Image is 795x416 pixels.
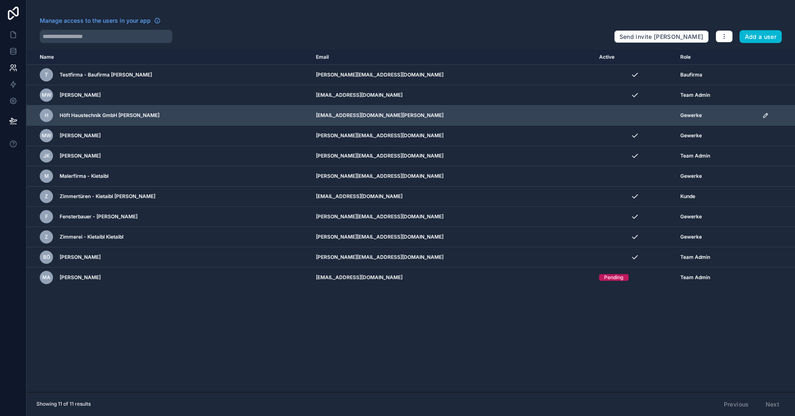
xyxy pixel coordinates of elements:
[680,132,702,139] span: Gewerke
[740,30,782,43] button: Add a user
[60,92,101,98] span: [PERSON_NAME]
[594,50,675,65] th: Active
[311,146,595,166] td: [PERSON_NAME][EMAIL_ADDRESS][DOMAIN_NAME]
[311,247,595,268] td: [PERSON_NAME][EMAIL_ADDRESS][DOMAIN_NAME]
[60,274,101,281] span: [PERSON_NAME]
[680,112,702,119] span: Gewerke
[311,186,595,207] td: [EMAIL_ADDRESS][DOMAIN_NAME]
[311,166,595,186] td: [PERSON_NAME][EMAIL_ADDRESS][DOMAIN_NAME]
[45,112,48,119] span: H
[680,213,702,220] span: Gewerke
[60,213,137,220] span: Fensterbauer - [PERSON_NAME]
[36,401,91,407] span: Showing 11 of 11 results
[43,254,50,261] span: BÖ
[45,234,48,240] span: Z
[60,72,152,78] span: Testfirma - Baufirma [PERSON_NAME]
[60,132,101,139] span: [PERSON_NAME]
[60,254,101,261] span: [PERSON_NAME]
[680,153,710,159] span: Team Admin
[675,50,757,65] th: Role
[60,234,123,240] span: Zimmerei - Kietaibl Kietaibl
[60,153,101,159] span: [PERSON_NAME]
[680,173,702,179] span: Gewerke
[680,72,702,78] span: Baufirma
[60,173,108,179] span: Malerfirma - Kietaibl
[42,132,51,139] span: MW
[40,17,161,25] a: Manage access to the users in your app
[311,268,595,288] td: [EMAIL_ADDRESS][DOMAIN_NAME]
[45,213,48,220] span: F
[311,65,595,85] td: [PERSON_NAME][EMAIL_ADDRESS][DOMAIN_NAME]
[26,50,795,392] div: scrollable content
[604,274,624,281] div: Pending
[45,72,48,78] span: T
[311,207,595,227] td: [PERSON_NAME][EMAIL_ADDRESS][DOMAIN_NAME]
[680,92,710,98] span: Team Admin
[60,193,155,200] span: Zimmertüren - Kietaibl [PERSON_NAME]
[60,112,159,119] span: Höft Haustechnik GmbH [PERSON_NAME]
[311,105,595,126] td: [EMAIL_ADDRESS][DOMAIN_NAME][PERSON_NAME]
[311,126,595,146] td: [PERSON_NAME][EMAIL_ADDRESS][DOMAIN_NAME]
[43,153,50,159] span: JK
[40,17,151,25] span: Manage access to the users in your app
[26,50,311,65] th: Name
[614,30,709,43] button: Send invite [PERSON_NAME]
[680,274,710,281] span: Team Admin
[311,50,595,65] th: Email
[680,254,710,261] span: Team Admin
[680,234,702,240] span: Gewerke
[42,92,51,98] span: MW
[311,227,595,247] td: [PERSON_NAME][EMAIL_ADDRESS][DOMAIN_NAME]
[42,274,51,281] span: MA
[44,173,49,179] span: M
[45,193,48,200] span: Z
[311,85,595,105] td: [EMAIL_ADDRESS][DOMAIN_NAME]
[680,193,695,200] span: Kunde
